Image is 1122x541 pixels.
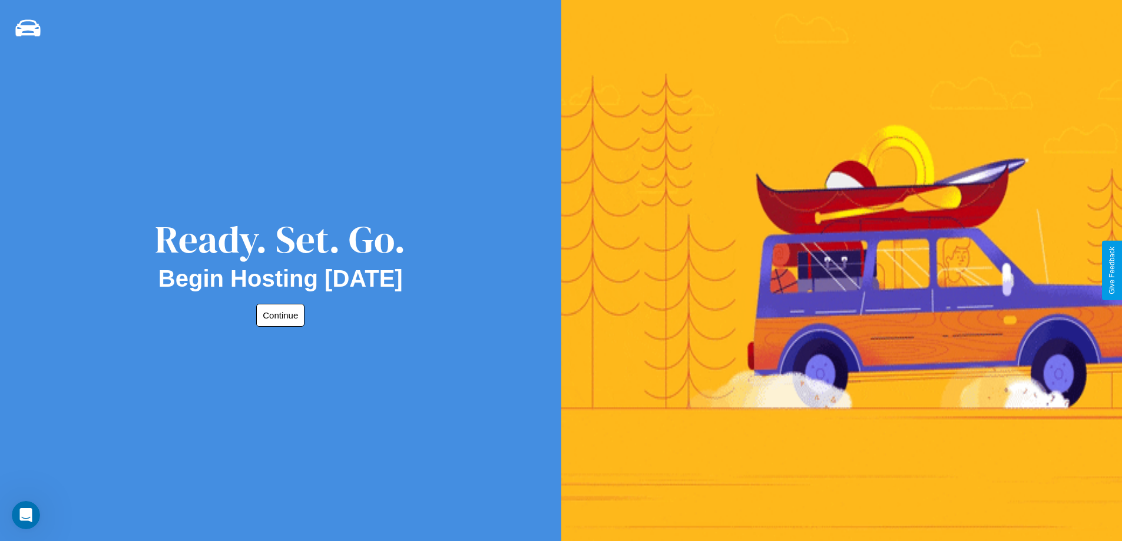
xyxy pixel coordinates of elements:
button: Continue [256,304,305,327]
iframe: Intercom live chat [12,501,40,529]
div: Ready. Set. Go. [155,213,406,265]
div: Give Feedback [1108,247,1116,294]
h2: Begin Hosting [DATE] [158,265,403,292]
